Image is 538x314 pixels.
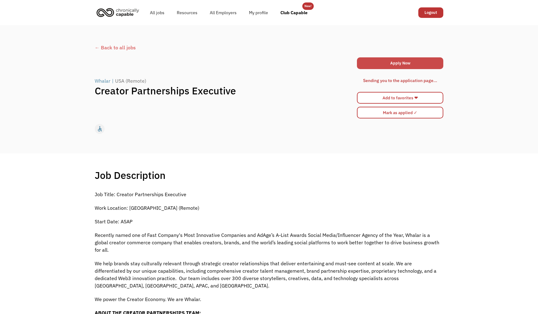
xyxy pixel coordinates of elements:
[243,3,274,23] a: My profile
[95,191,443,198] p: Job Title: Creator Partnerships Executive
[95,77,148,85] a: Whalar|USA (Remote)
[95,44,443,51] a: ← Back to all jobs
[357,92,443,104] a: Add to favorites ❤
[95,295,443,303] p: We power the Creator Economy. We are Whalar.
[357,71,443,90] div: Apply Form success
[95,85,356,97] h1: Creator Partnerships Executive
[357,105,443,120] form: Mark as applied form
[95,6,144,19] a: home
[95,6,141,19] img: Chronically Capable logo
[363,77,437,84] div: Sending you to the application page...
[171,3,204,23] a: Resources
[95,204,443,212] p: Work Location: [GEOGRAPHIC_DATA] (Remote)
[357,57,443,69] a: Apply Now
[97,124,103,134] div: accessible
[95,169,166,181] h1: Job Description
[274,3,314,23] a: Club Capable
[95,260,443,289] p: We help brands stay culturally relevant through strategic creator relationships that deliver ente...
[418,7,443,18] a: Logout
[95,77,110,85] div: Whalar
[144,3,171,23] a: All jobs
[304,2,312,10] div: New!
[204,3,243,23] a: All Employers
[357,107,443,118] input: Mark as applied ✓
[112,77,114,85] div: |
[115,77,146,85] div: USA (Remote)
[95,218,443,225] p: Start Date: ASAP
[95,231,443,254] p: Recently named one of Fast Company's Most Innovative Companies and AdAge’s A-List Awards Social M...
